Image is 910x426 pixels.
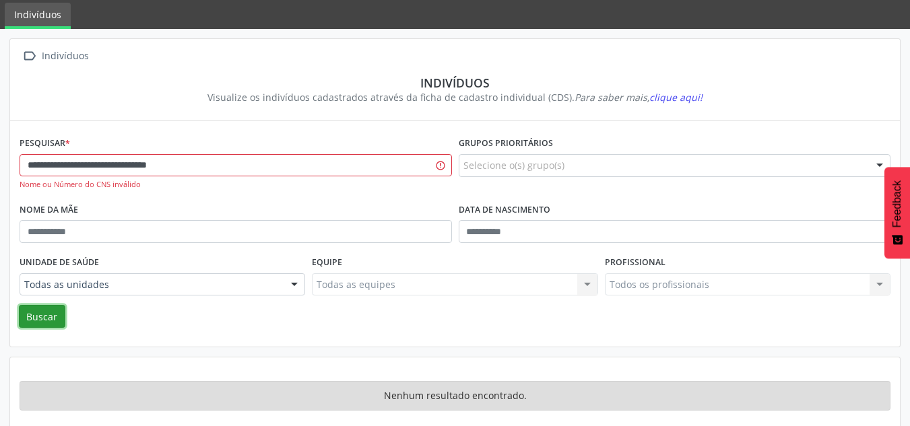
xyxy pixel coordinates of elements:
[884,167,910,258] button: Feedback - Mostrar pesquisa
[29,75,881,90] div: Indivíduos
[459,133,553,154] label: Grupos prioritários
[649,91,703,104] span: clique aqui!
[575,91,703,104] i: Para saber mais,
[5,3,71,29] a: Indivíduos
[19,305,65,328] button: Buscar
[20,46,39,66] i: 
[605,252,665,273] label: Profissional
[20,133,70,154] label: Pesquisar
[312,252,342,273] label: Equipe
[20,46,91,66] a:  Indivíduos
[29,90,881,104] div: Visualize os indivíduos cadastrados através da ficha de cadastro individual (CDS).
[24,278,278,291] span: Todas as unidades
[20,381,890,411] div: Nenhum resultado encontrado.
[39,46,91,66] div: Indivíduos
[20,179,452,190] div: Nome ou Número do CNS inválido
[463,158,564,172] span: Selecione o(s) grupo(s)
[891,180,903,227] span: Feedback
[20,252,99,273] label: Unidade de saúde
[459,200,550,221] label: Data de nascimento
[20,200,78,221] label: Nome da mãe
